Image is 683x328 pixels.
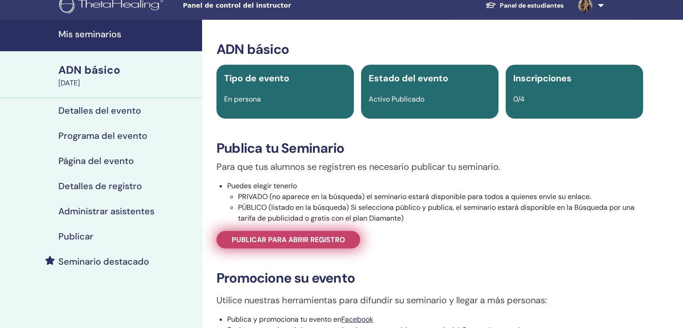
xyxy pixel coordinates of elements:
[485,1,496,9] img: graduation-cap-white.svg
[216,231,360,248] a: Publicar para abrir registro
[232,235,345,244] font: Publicar para abrir registro
[227,315,341,324] font: Publica y promociona tu evento en
[369,94,424,104] font: Activo Publicado
[58,78,80,88] font: [DATE]
[58,180,142,192] font: Detalles de registro
[369,72,448,84] font: Estado del evento
[238,203,635,223] font: PÚBLICO (listado en la búsqueda) Si selecciona público y publica, el seminario estará disponible ...
[58,205,154,217] font: Administrar asistentes
[216,269,355,287] font: Promocione su evento
[58,155,134,167] font: Página del evento
[53,62,202,89] a: ADN básico[DATE]
[216,40,289,58] font: ADN básico
[500,1,564,9] font: Panel de estudiantes
[227,181,297,191] font: Puedes elegir tenerlo
[183,2,291,9] font: Panel de control del instructor
[224,94,261,104] font: En persona
[216,294,547,306] font: Utilice nuestras herramientas para difundir su seminario y llegar a más personas:
[58,256,149,267] font: Seminario destacado
[513,94,524,104] font: 0/4
[58,105,141,116] font: Detalles del evento
[58,130,147,142] font: Programa del evento
[341,315,373,324] font: Facebook
[513,72,572,84] font: Inscripciones
[216,139,344,157] font: Publica tu Seminario
[58,63,120,77] font: ADN básico
[58,230,93,242] font: Publicar
[216,161,500,173] font: Para que tus alumnos se registren es necesario publicar tu seminario.
[238,192,591,201] font: PRIVADO (no aparece en la búsqueda) el seminario estará disponible para todos a quienes envíe su ...
[224,72,289,84] font: Tipo de evento
[58,28,121,40] font: Mis seminarios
